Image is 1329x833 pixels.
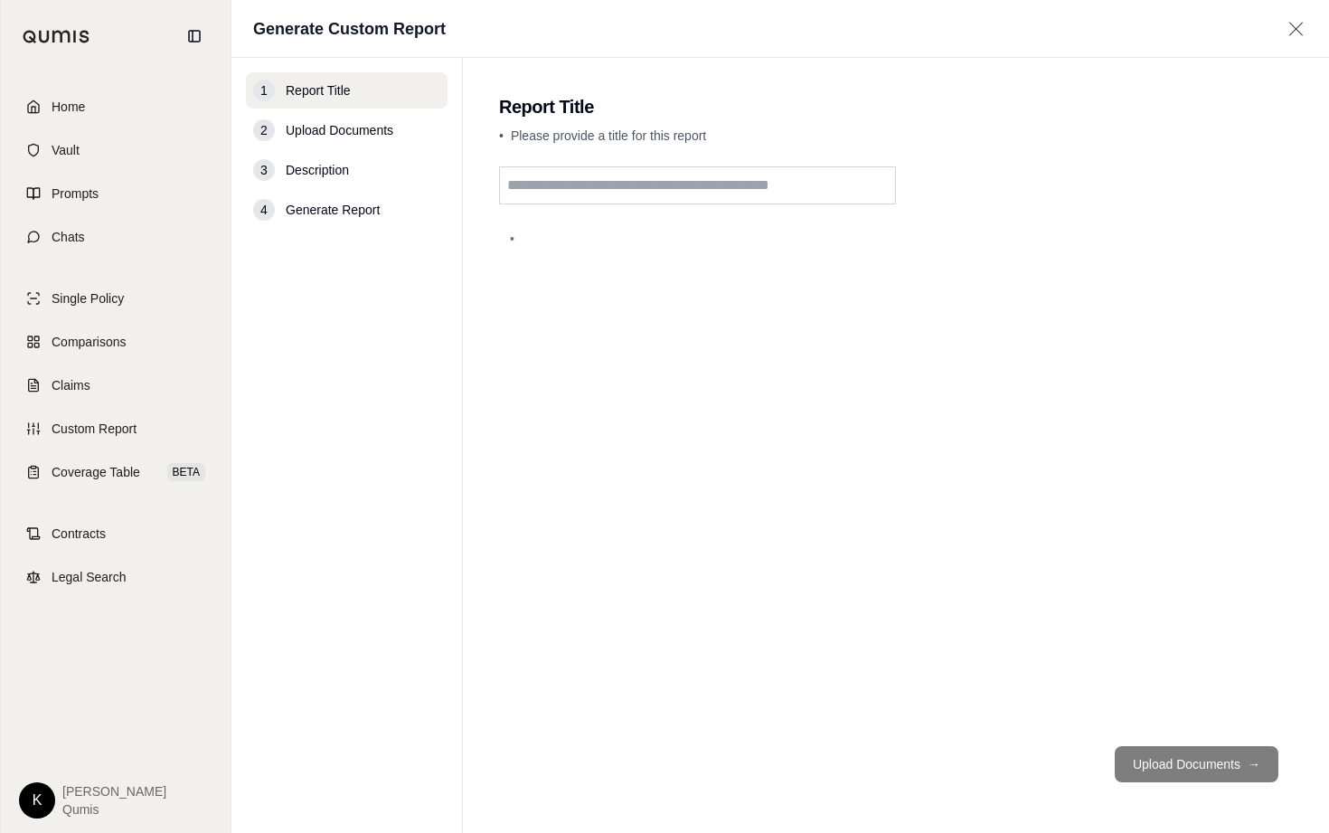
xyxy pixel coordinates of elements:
a: Prompts [12,174,220,213]
span: • [510,230,514,248]
span: Chats [52,228,85,246]
img: Qumis Logo [23,30,90,43]
h1: Generate Custom Report [253,16,446,42]
span: Prompts [52,185,99,203]
div: 2 [253,119,275,141]
span: Custom Report [52,420,137,438]
a: Claims [12,365,220,405]
a: Contracts [12,514,220,554]
span: Upload Documents [286,121,393,139]
span: Single Policy [52,289,124,308]
span: • [499,128,504,143]
div: 3 [253,159,275,181]
span: Claims [52,376,90,394]
a: Comparisons [12,322,220,362]
a: Coverage TableBETA [12,452,220,492]
a: Custom Report [12,409,220,449]
button: Collapse sidebar [180,22,209,51]
div: K [19,782,55,819]
a: Vault [12,130,220,170]
span: Generate Report [286,201,380,219]
div: 4 [253,199,275,221]
h2: Report Title [499,94,1293,119]
span: [PERSON_NAME] [62,782,166,800]
span: Contracts [52,525,106,543]
span: BETA [167,463,205,481]
span: Description [286,161,349,179]
a: Chats [12,217,220,257]
span: Coverage Table [52,463,140,481]
span: Home [52,98,85,116]
div: 1 [253,80,275,101]
span: Comparisons [52,333,126,351]
span: Legal Search [52,568,127,586]
span: Please provide a title for this report [511,128,706,143]
a: Home [12,87,220,127]
span: Vault [52,141,80,159]
span: Qumis [62,800,166,819]
a: Legal Search [12,557,220,597]
span: Report Title [286,81,351,99]
a: Single Policy [12,279,220,318]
